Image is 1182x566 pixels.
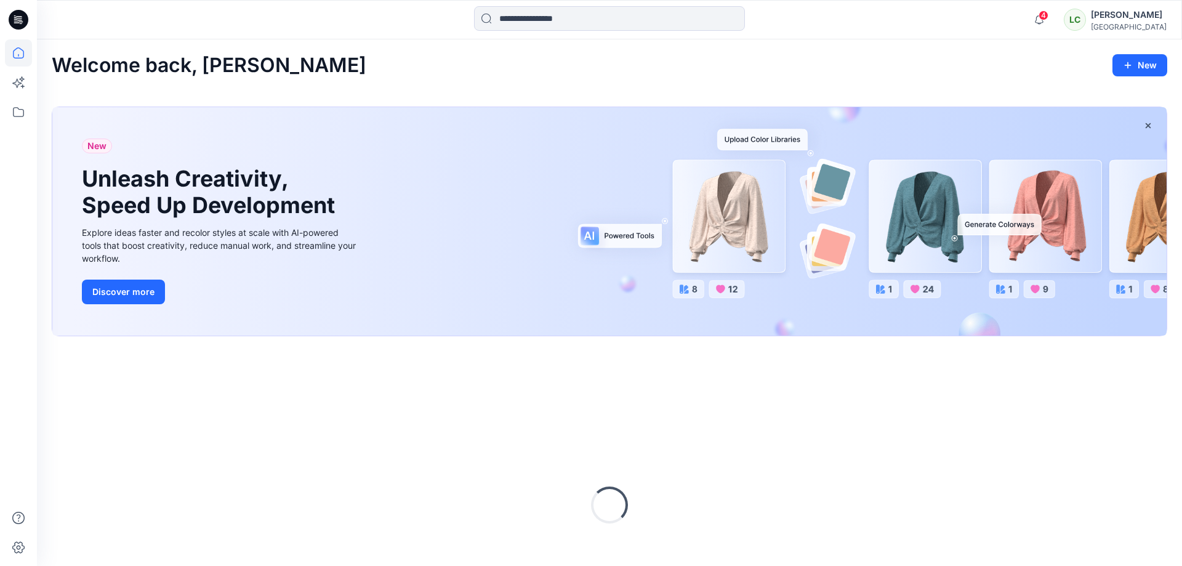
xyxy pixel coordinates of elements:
[52,54,366,77] h2: Welcome back, [PERSON_NAME]
[82,280,165,304] button: Discover more
[87,139,107,153] span: New
[1091,7,1167,22] div: [PERSON_NAME]
[1064,9,1086,31] div: LC
[1039,10,1048,20] span: 4
[82,280,359,304] a: Discover more
[82,166,340,219] h1: Unleash Creativity, Speed Up Development
[1091,22,1167,31] div: [GEOGRAPHIC_DATA]
[1112,54,1167,76] button: New
[82,226,359,265] div: Explore ideas faster and recolor styles at scale with AI-powered tools that boost creativity, red...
